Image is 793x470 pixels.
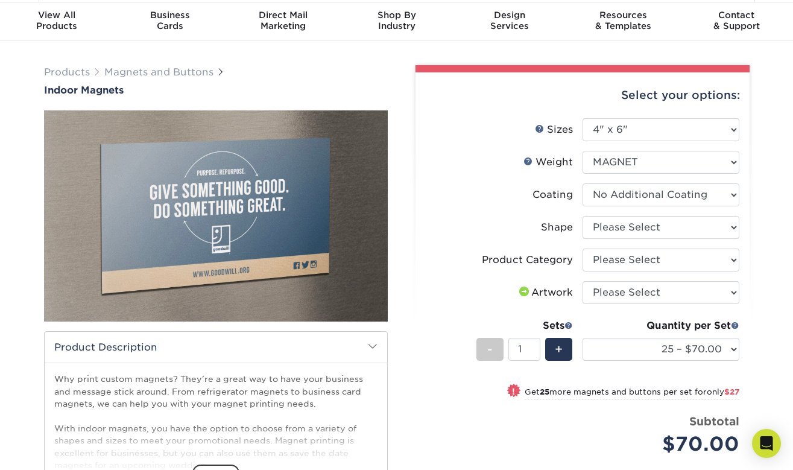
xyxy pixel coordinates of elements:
a: Shop ByIndustry [340,2,453,41]
div: Open Intercom Messenger [752,429,781,458]
span: Shop By [340,10,453,21]
div: Artwork [517,285,573,300]
div: $70.00 [592,430,739,459]
div: Select your options: [425,72,740,118]
span: Contact [680,10,793,21]
a: Resources& Templates [566,2,680,41]
strong: 25 [540,387,549,396]
div: Shape [541,220,573,235]
a: Contact& Support [680,2,793,41]
div: Weight [523,155,573,170]
div: Cards [113,10,227,31]
div: Sizes [535,122,573,137]
h2: Product Description [45,332,387,363]
span: + [555,340,563,358]
div: & Support [680,10,793,31]
a: DesignServices [453,2,566,41]
span: Design [453,10,566,21]
img: Indoor Magnets 01 [44,97,388,335]
div: Product Category [482,253,573,267]
span: ! [512,385,515,398]
a: Indoor Magnets [44,84,388,96]
small: Get more magnets and buttons per set for [525,387,739,399]
div: Quantity per Set [583,319,739,333]
span: - [487,340,493,358]
span: Business [113,10,227,21]
span: Direct Mail [227,10,340,21]
a: Products [44,66,90,78]
div: Industry [340,10,453,31]
span: Indoor Magnets [44,84,124,96]
span: only [707,387,739,396]
div: Marketing [227,10,340,31]
a: BusinessCards [113,2,227,41]
a: Magnets and Buttons [104,66,213,78]
div: Coating [532,188,573,202]
div: Sets [476,319,573,333]
span: $27 [724,387,739,396]
a: Direct MailMarketing [227,2,340,41]
div: Services [453,10,566,31]
strong: Subtotal [689,414,739,428]
span: Resources [566,10,680,21]
div: & Templates [566,10,680,31]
